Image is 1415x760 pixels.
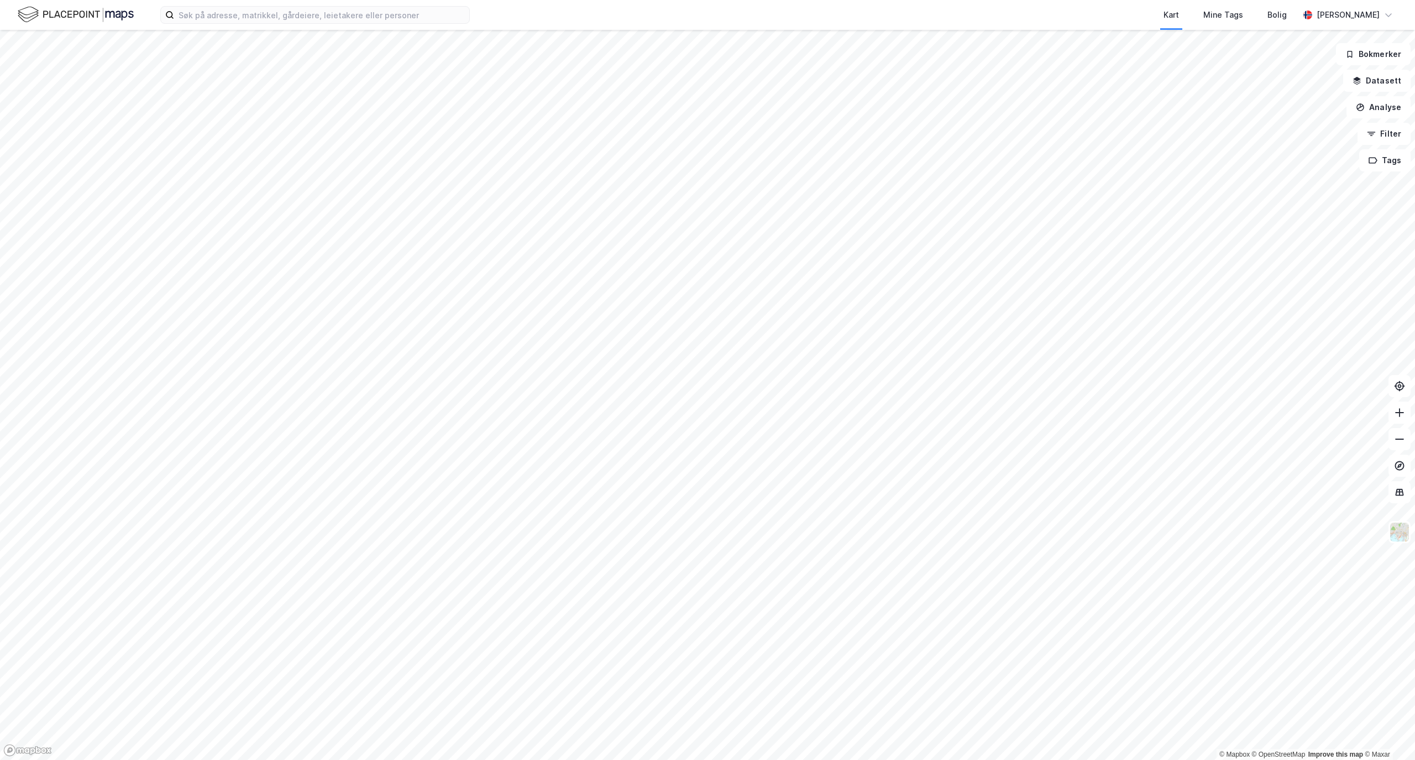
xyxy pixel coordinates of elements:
div: Kart [1164,8,1179,22]
button: Datasett [1343,70,1411,92]
iframe: Chat Widget [1360,707,1415,760]
a: Mapbox [1219,751,1250,758]
button: Analyse [1346,96,1411,118]
a: Mapbox homepage [3,744,52,757]
div: Mine Tags [1203,8,1243,22]
div: Chatt-widget [1360,707,1415,760]
div: Bolig [1267,8,1287,22]
a: OpenStreetMap [1252,751,1306,758]
button: Bokmerker [1336,43,1411,65]
a: Improve this map [1308,751,1363,758]
input: Søk på adresse, matrikkel, gårdeiere, leietakere eller personer [174,7,469,23]
img: Z [1389,522,1410,543]
button: Tags [1359,149,1411,171]
img: logo.f888ab2527a4732fd821a326f86c7f29.svg [18,5,134,24]
button: Filter [1358,123,1411,145]
div: [PERSON_NAME] [1317,8,1380,22]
